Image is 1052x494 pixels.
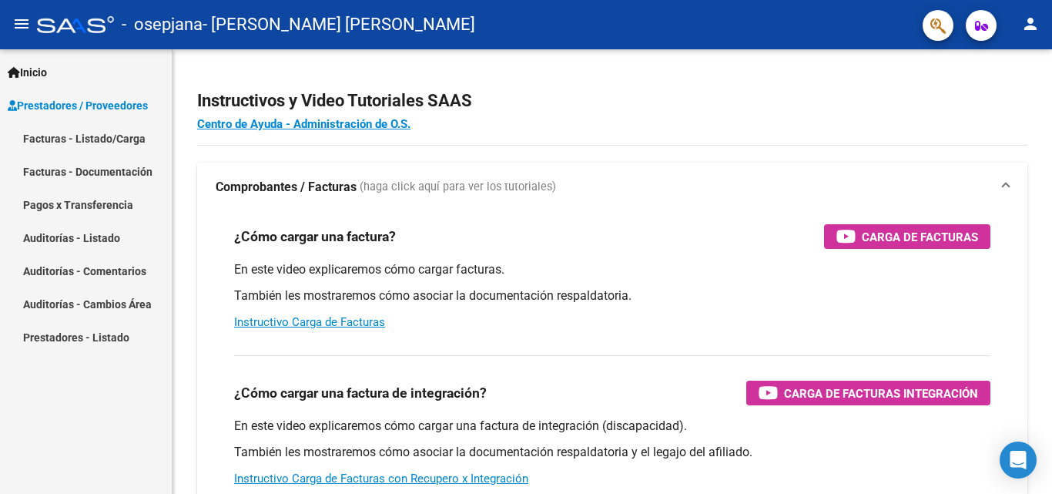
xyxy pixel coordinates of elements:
[1021,15,1040,33] mat-icon: person
[234,315,385,329] a: Instructivo Carga de Facturas
[824,224,990,249] button: Carga de Facturas
[203,8,475,42] span: - [PERSON_NAME] [PERSON_NAME]
[862,227,978,247] span: Carga de Facturas
[197,86,1027,116] h2: Instructivos y Video Tutoriales SAAS
[122,8,203,42] span: - osepjana
[197,117,410,131] a: Centro de Ayuda - Administración de O.S.
[234,287,990,304] p: También les mostraremos cómo asociar la documentación respaldatoria.
[197,163,1027,212] mat-expansion-panel-header: Comprobantes / Facturas (haga click aquí para ver los tutoriales)
[12,15,31,33] mat-icon: menu
[234,418,990,435] p: En este video explicaremos cómo cargar una factura de integración (discapacidad).
[234,382,487,404] h3: ¿Cómo cargar una factura de integración?
[746,381,990,405] button: Carga de Facturas Integración
[216,179,357,196] strong: Comprobantes / Facturas
[234,444,990,461] p: También les mostraremos cómo asociar la documentación respaldatoria y el legajo del afiliado.
[234,226,396,247] h3: ¿Cómo cargar una factura?
[8,64,47,81] span: Inicio
[8,97,148,114] span: Prestadores / Proveedores
[234,261,990,278] p: En este video explicaremos cómo cargar facturas.
[1000,442,1037,479] div: Open Intercom Messenger
[360,179,556,196] span: (haga click aquí para ver los tutoriales)
[784,384,978,403] span: Carga de Facturas Integración
[234,472,528,486] a: Instructivo Carga de Facturas con Recupero x Integración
